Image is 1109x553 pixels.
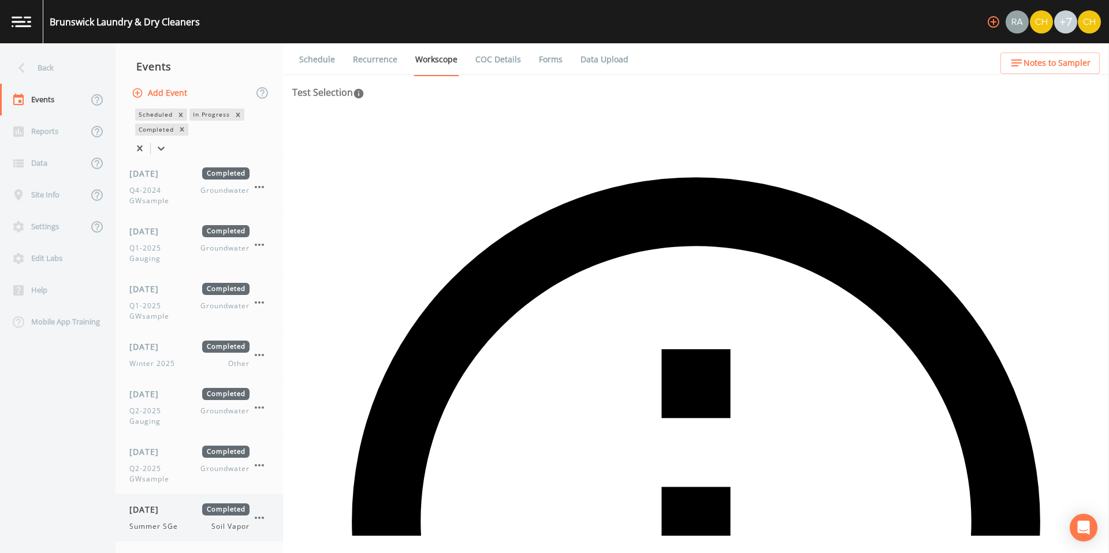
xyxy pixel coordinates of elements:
[228,358,250,369] span: Other
[12,16,31,27] img: logo
[1000,53,1100,74] button: Notes to Sampler
[200,243,250,264] span: Groundwater
[1070,514,1097,541] div: Open Intercom Messenger
[129,185,200,206] span: Q4-2024 GWsample
[129,225,167,237] span: [DATE]
[129,243,200,264] span: Q1-2025 Gauging
[232,109,244,121] div: Remove In Progress
[129,358,182,369] span: Winter 2025
[129,388,167,400] span: [DATE]
[174,109,187,121] div: Remove Scheduled
[129,464,200,484] span: Q2-2025 GWsample
[189,109,232,121] div: In Progress
[129,446,167,458] span: [DATE]
[116,379,283,436] a: [DATE]CompletedQ2-2025 GaugingGroundwater
[1006,10,1029,33] img: 7493944169e4cb9b715a099ebe515ac2
[202,283,250,295] span: Completed
[202,446,250,458] span: Completed
[116,52,283,81] div: Events
[202,225,250,237] span: Completed
[292,85,364,99] div: Test Selection
[200,301,250,322] span: Groundwater
[297,43,337,76] a: Schedule
[116,331,283,379] a: [DATE]CompletedWinter 2025Other
[200,185,250,206] span: Groundwater
[50,15,200,29] div: Brunswick Laundry & Dry Cleaners
[129,341,167,353] span: [DATE]
[202,167,250,180] span: Completed
[116,158,283,216] a: [DATE]CompletedQ4-2024 GWsampleGroundwater
[202,503,250,515] span: Completed
[1024,56,1091,70] span: Notes to Sampler
[129,83,192,104] button: Add Event
[200,406,250,427] span: Groundwater
[129,406,200,427] span: Q2-2025 Gauging
[1078,10,1101,33] img: d86ae1ecdc4518aa9066df4dc24f587e
[202,341,250,353] span: Completed
[116,216,283,274] a: [DATE]CompletedQ1-2025 GaugingGroundwater
[537,43,564,76] a: Forms
[200,464,250,484] span: Groundwater
[135,109,174,121] div: Scheduled
[1029,10,1054,33] div: Chris Sloffer
[1030,10,1053,33] img: d86ae1ecdc4518aa9066df4dc24f587e
[1005,10,1029,33] div: Radlie J Storer
[474,43,523,76] a: COC Details
[353,88,364,99] svg: In this section you'll be able to select the analytical test to run, based on the media type, and...
[135,124,176,136] div: Completed
[211,521,250,532] span: Soil Vapor
[129,167,167,180] span: [DATE]
[351,43,399,76] a: Recurrence
[202,388,250,400] span: Completed
[116,274,283,331] a: [DATE]CompletedQ1-2025 GWsampleGroundwater
[116,494,283,541] a: [DATE]CompletedSummer SGeSoil Vapor
[129,521,185,532] span: Summer SGe
[129,503,167,515] span: [DATE]
[579,43,630,76] a: Data Upload
[129,283,167,295] span: [DATE]
[176,124,188,136] div: Remove Completed
[129,301,200,322] span: Q1-2025 GWsample
[116,436,283,494] a: [DATE]CompletedQ2-2025 GWsampleGroundwater
[1054,10,1077,33] div: +7
[414,43,459,76] a: Workscope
